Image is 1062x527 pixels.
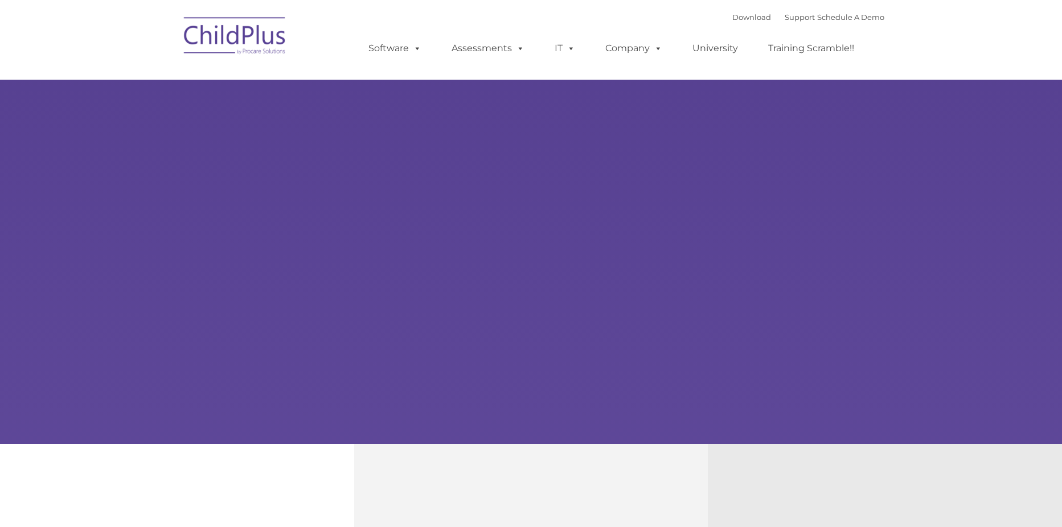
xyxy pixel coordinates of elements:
a: Company [594,37,674,60]
img: ChildPlus by Procare Solutions [178,9,292,66]
a: Software [357,37,433,60]
a: University [681,37,749,60]
a: Assessments [440,37,536,60]
a: IT [543,37,587,60]
font: | [732,13,884,22]
a: Download [732,13,771,22]
a: Support [785,13,815,22]
a: Training Scramble!! [757,37,866,60]
a: Schedule A Demo [817,13,884,22]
